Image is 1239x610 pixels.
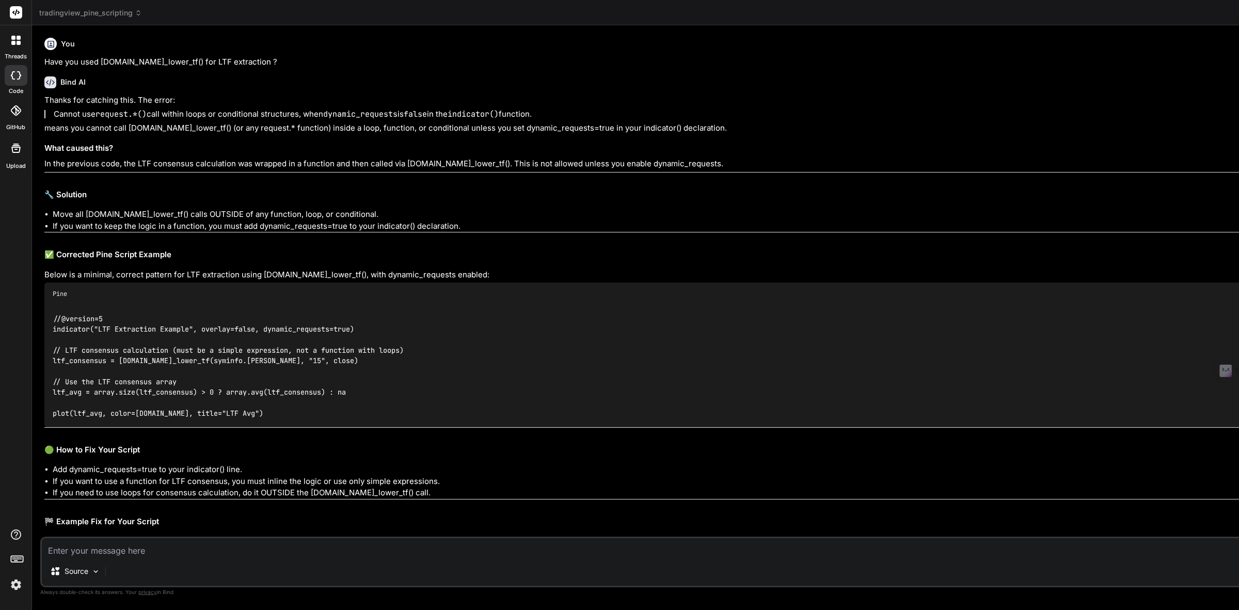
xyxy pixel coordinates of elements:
span: privacy [138,589,157,595]
label: threads [5,52,27,61]
code: dynamic_requests [323,109,398,119]
p: Source [65,566,88,576]
img: settings [7,576,25,593]
label: Upload [6,162,26,170]
img: Pick Models [91,567,100,576]
h6: You [61,39,75,49]
h6: Bind AI [60,77,86,87]
code: false [404,109,427,119]
label: GitHub [6,123,25,132]
code: indicator() [448,109,499,119]
label: code [9,87,23,96]
span: tradingview_pine_scripting [39,8,142,18]
code: //@version=5 indicator("LTF Extraction Example", overlay=false, dynamic_requests=true) // LTF con... [53,314,404,419]
span: Pine [53,290,67,298]
code: request.*() [96,109,147,119]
